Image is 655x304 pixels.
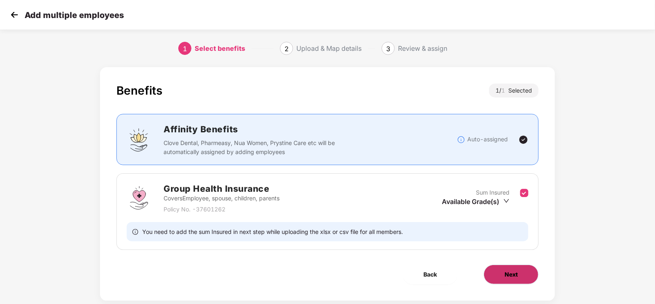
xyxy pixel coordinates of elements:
span: Next [505,270,518,279]
span: 3 [386,45,390,53]
div: Available Grade(s) [442,197,509,206]
p: Covers Employee, spouse, children, parents [164,194,280,203]
span: info-circle [132,228,138,236]
div: Select benefits [195,42,245,55]
div: Benefits [116,84,162,98]
span: Back [423,270,437,279]
div: Upload & Map details [296,42,362,55]
img: svg+xml;base64,PHN2ZyBpZD0iVGljay0yNHgyNCIgeG1sbnM9Imh0dHA6Ly93d3cudzMub3JnLzIwMDAvc3ZnIiB3aWR0aD... [519,135,528,145]
p: Policy No. - 37601262 [164,205,280,214]
img: svg+xml;base64,PHN2ZyBpZD0iQWZmaW5pdHlfQmVuZWZpdHMiIGRhdGEtbmFtZT0iQWZmaW5pdHkgQmVuZWZpdHMiIHhtbG... [127,127,151,152]
p: Auto-assigned [467,135,508,144]
span: 2 [284,45,289,53]
span: down [503,198,509,204]
p: Add multiple employees [25,10,124,20]
button: Back [403,265,457,284]
img: svg+xml;base64,PHN2ZyBpZD0iSW5mb18tXzMyeDMyIiBkYXRhLW5hbWU9IkluZm8gLSAzMngzMiIgeG1sbnM9Imh0dHA6Ly... [457,136,465,144]
div: 1 / Selected [489,84,539,98]
img: svg+xml;base64,PHN2ZyBpZD0iR3JvdXBfSGVhbHRoX0luc3VyYW5jZSIgZGF0YS1uYW1lPSJHcm91cCBIZWFsdGggSW5zdX... [127,186,151,210]
span: You need to add the sum Insured in next step while uploading the xlsx or csv file for all members. [142,228,403,236]
span: 1 [501,87,508,94]
p: Clove Dental, Pharmeasy, Nua Women, Prystine Care etc will be automatically assigned by adding em... [164,138,339,157]
p: Sum Insured [476,188,509,197]
img: svg+xml;base64,PHN2ZyB4bWxucz0iaHR0cDovL3d3dy53My5vcmcvMjAwMC9zdmciIHdpZHRoPSIzMCIgaGVpZ2h0PSIzMC... [8,9,20,21]
span: 1 [183,45,187,53]
button: Next [484,265,539,284]
div: Review & assign [398,42,447,55]
h2: Affinity Benefits [164,123,457,136]
h2: Group Health Insurance [164,182,280,195]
